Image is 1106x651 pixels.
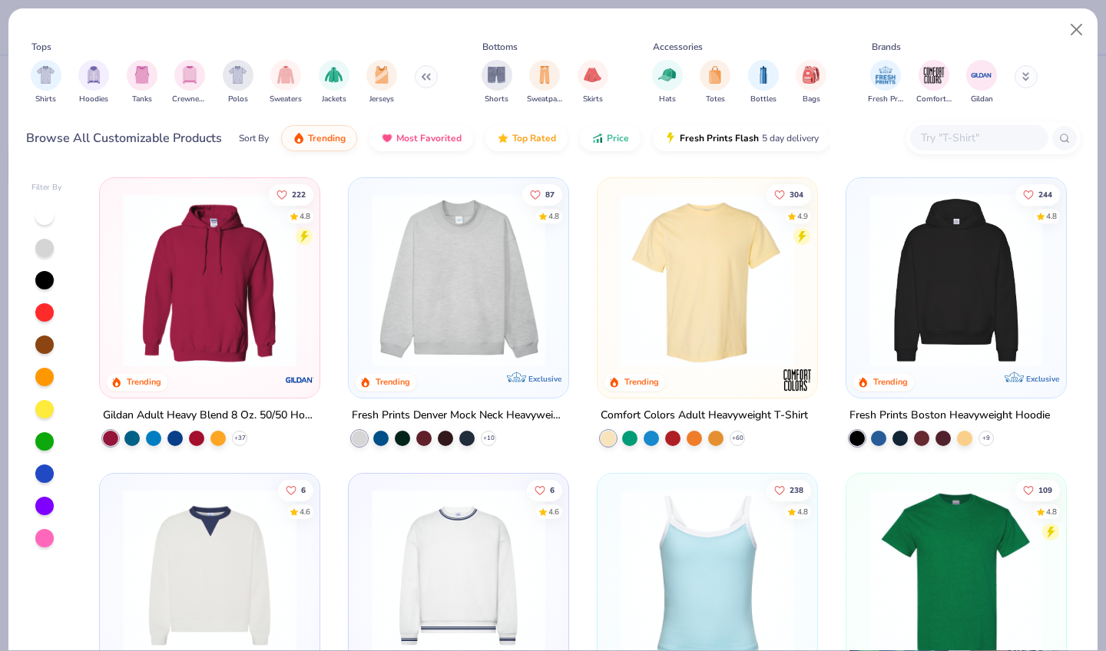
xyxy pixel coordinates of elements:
div: filter for Hoodies [78,60,109,105]
span: Hoodies [79,94,108,105]
span: Shorts [485,94,508,105]
button: Top Rated [485,125,568,151]
img: Sweaters Image [277,66,295,84]
img: Hats Image [658,66,676,84]
div: Tops [31,40,51,54]
div: 4.8 [1046,210,1057,222]
div: filter for Polos [223,60,253,105]
img: Tanks Image [134,66,151,84]
img: f5d85501-0dbb-4ee4-b115-c08fa3845d83 [364,193,553,367]
span: Gildan [971,94,993,105]
div: Fresh Prints Denver Mock Neck Heavyweight Sweatshirt [352,406,565,425]
div: Accessories [653,40,703,54]
button: Like [527,479,562,501]
span: Trending [308,132,346,144]
img: Shirts Image [37,66,55,84]
button: filter button [366,60,397,105]
span: Fresh Prints Flash [680,132,759,144]
span: Most Favorited [396,132,462,144]
button: filter button [796,60,826,105]
span: Shirts [35,94,56,105]
img: Gildan logo [284,365,315,395]
span: Skirts [583,94,603,105]
span: Jerseys [369,94,394,105]
img: Totes Image [707,66,724,84]
img: Bottles Image [755,66,772,84]
img: most_fav.gif [381,132,393,144]
button: filter button [319,60,349,105]
div: 4.8 [300,210,311,222]
span: Sweatpants [527,94,562,105]
button: filter button [127,60,157,105]
img: Skirts Image [584,66,601,84]
span: 304 [790,190,803,198]
button: filter button [172,60,207,105]
button: Like [1015,479,1060,501]
span: Crewnecks [172,94,207,105]
button: filter button [748,60,779,105]
img: Sweatpants Image [536,66,553,84]
img: Jerseys Image [373,66,390,84]
div: Sort By [239,131,269,145]
div: filter for Shorts [482,60,512,105]
button: filter button [31,60,61,105]
button: filter button [482,60,512,105]
span: 5 day delivery [762,130,819,147]
div: filter for Jackets [319,60,349,105]
div: 4.8 [797,506,808,517]
div: filter for Fresh Prints [868,60,903,105]
button: Like [1015,183,1060,205]
img: Comfort Colors logo [782,365,813,395]
div: filter for Bags [796,60,826,105]
img: Comfort Colors Image [922,64,945,87]
img: Shorts Image [488,66,505,84]
div: 4.6 [548,506,559,517]
img: 029b8af0-80e6-406f-9fdc-fdf898547912 [613,193,802,367]
span: Jackets [322,94,346,105]
img: Gildan Image [970,64,993,87]
div: Gildan Adult Heavy Blend 8 Oz. 50/50 Hooded Sweatshirt [103,406,316,425]
button: Price [580,125,641,151]
button: filter button [270,60,302,105]
button: Close [1062,15,1091,45]
span: 6 [302,486,306,494]
button: Like [767,479,811,501]
img: flash.gif [664,132,677,144]
img: 01756b78-01f6-4cc6-8d8a-3c30c1a0c8ac [115,193,304,367]
span: + 10 [483,434,495,443]
img: Crewnecks Image [181,66,198,84]
span: Totes [706,94,725,105]
button: Fresh Prints Flash5 day delivery [653,125,830,151]
button: filter button [652,60,683,105]
button: Like [279,479,314,501]
input: Try "T-Shirt" [919,129,1038,147]
span: 222 [293,190,306,198]
span: Polos [228,94,248,105]
span: 6 [550,486,555,494]
div: Bottoms [482,40,518,54]
span: Sweaters [270,94,302,105]
span: 238 [790,486,803,494]
div: filter for Gildan [966,60,997,105]
span: Fresh Prints [868,94,903,105]
div: filter for Crewnecks [172,60,207,105]
div: Fresh Prints Boston Heavyweight Hoodie [849,406,1050,425]
span: Top Rated [512,132,556,144]
button: filter button [578,60,608,105]
img: TopRated.gif [497,132,509,144]
span: + 37 [234,434,246,443]
button: Like [522,183,562,205]
button: filter button [868,60,903,105]
img: Fresh Prints Image [874,64,897,87]
button: filter button [966,60,997,105]
div: filter for Sweatpants [527,60,562,105]
span: Tanks [132,94,152,105]
div: filter for Comfort Colors [916,60,952,105]
span: Exclusive [528,374,561,384]
span: Comfort Colors [916,94,952,105]
img: Jackets Image [325,66,343,84]
div: filter for Tanks [127,60,157,105]
img: Bags Image [803,66,820,84]
span: 109 [1038,486,1052,494]
div: filter for Totes [700,60,730,105]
